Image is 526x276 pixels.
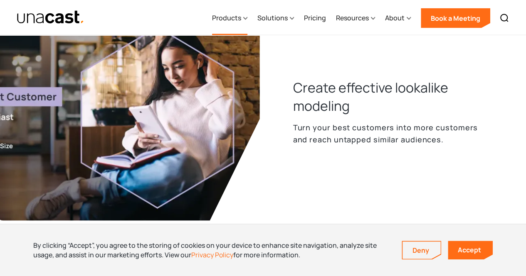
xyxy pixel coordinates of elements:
[257,1,294,35] div: Solutions
[385,1,411,35] div: About
[212,1,247,35] div: Products
[336,1,375,35] div: Resources
[385,13,405,23] div: About
[17,10,84,25] img: Unacast text logo
[403,242,441,259] a: Deny
[421,8,490,28] a: Book a Meeting
[191,250,233,259] a: Privacy Policy
[499,13,509,23] img: Search icon
[336,13,369,23] div: Resources
[304,1,326,35] a: Pricing
[448,241,493,259] a: Accept
[17,10,84,25] a: home
[257,13,288,23] div: Solutions
[212,13,241,23] div: Products
[33,241,389,259] div: By clicking “Accept”, you agree to the storing of cookies on your device to enhance site navigati...
[293,122,493,146] p: Turn your best customers into more customers and reach untapped similar audiences.
[293,78,493,115] h3: Create effective lookalike modeling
